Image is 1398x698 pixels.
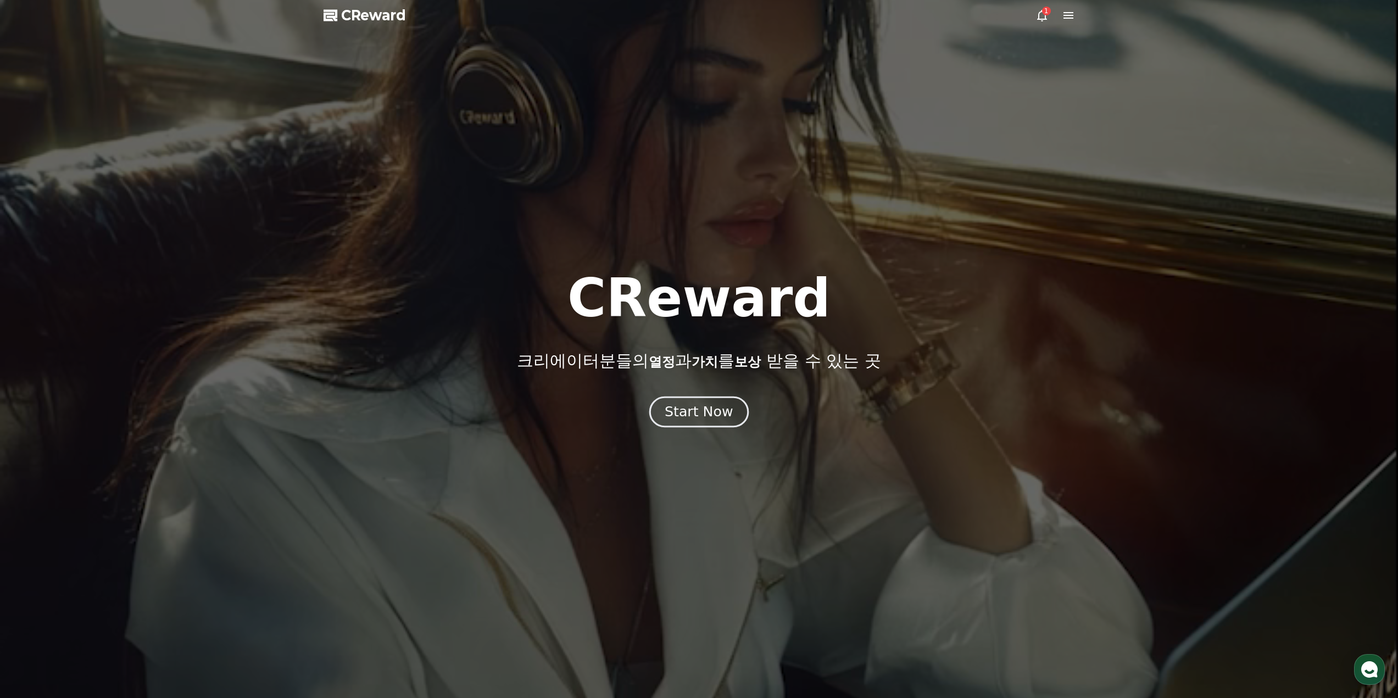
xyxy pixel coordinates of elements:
span: 설정 [170,365,183,373]
h1: CReward [567,272,831,325]
a: 홈 [3,348,73,376]
span: 대화 [101,365,114,374]
span: CReward [341,7,406,24]
button: Start Now [649,396,749,427]
a: 대화 [73,348,142,376]
p: 크리에이터분들의 과 를 받을 수 있는 곳 [517,351,881,371]
a: Start Now [651,408,747,418]
a: 1 [1035,9,1049,22]
span: 가치 [692,354,718,370]
div: 1 [1042,7,1051,15]
a: CReward [324,7,406,24]
a: 설정 [142,348,211,376]
span: 보상 [734,354,761,370]
span: 홈 [35,365,41,373]
span: 열정 [649,354,675,370]
div: Start Now [665,403,733,421]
